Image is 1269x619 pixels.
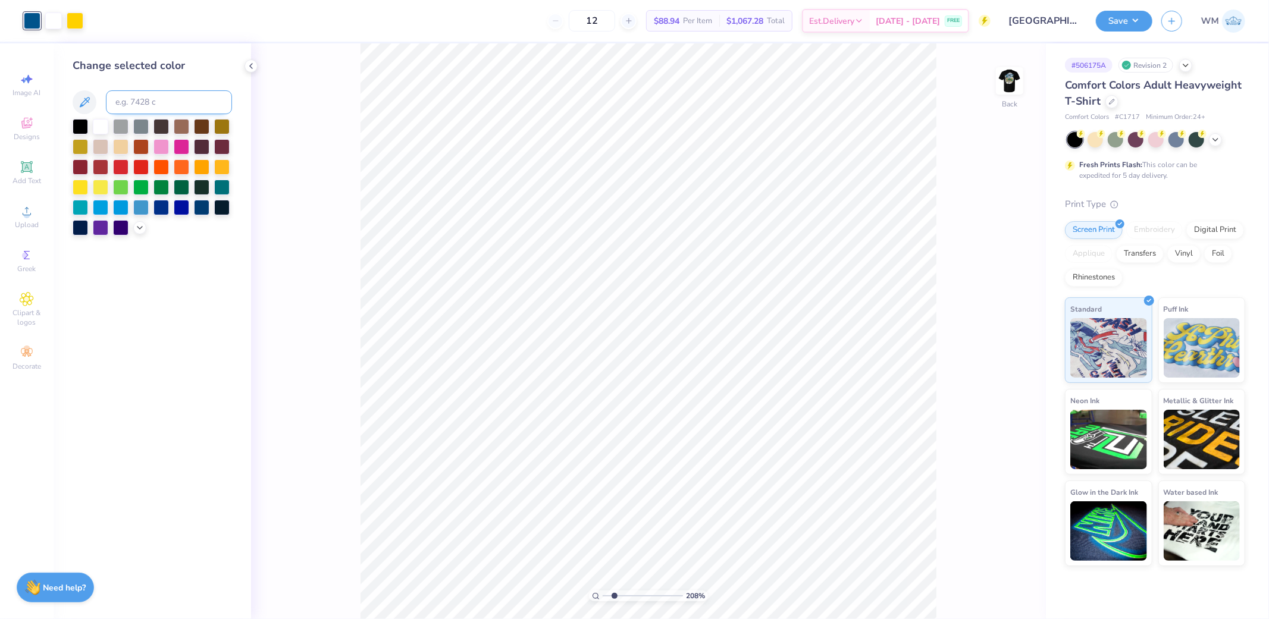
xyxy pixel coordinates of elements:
span: Neon Ink [1070,394,1099,407]
span: Greek [18,264,36,274]
span: Metallic & Glitter Ink [1164,394,1234,407]
img: Water based Ink [1164,501,1240,561]
span: WM [1201,14,1219,28]
span: FREE [947,17,960,25]
span: Add Text [12,176,41,186]
button: Save [1096,11,1152,32]
span: Minimum Order: 24 + [1146,112,1205,122]
div: Back [1002,99,1017,109]
div: Print Type [1065,197,1245,211]
img: Metallic & Glitter Ink [1164,410,1240,469]
strong: Need help? [43,582,86,593]
span: Upload [15,220,39,230]
div: Embroidery [1126,221,1183,239]
div: Rhinestones [1065,269,1123,287]
span: Clipart & logos [6,308,48,327]
span: Decorate [12,362,41,371]
span: Puff Ink [1164,303,1189,315]
span: 208 % [686,590,705,601]
input: Untitled Design [999,9,1087,33]
div: Transfers [1116,245,1164,263]
div: Applique [1065,245,1113,263]
div: Digital Print [1186,221,1244,239]
div: # 506175A [1065,58,1113,73]
a: WM [1201,10,1245,33]
div: Vinyl [1167,245,1201,263]
div: Change selected color [73,58,232,74]
img: Back [998,69,1022,93]
img: Standard [1070,318,1147,378]
span: Glow in the Dark Ink [1070,486,1138,498]
img: Neon Ink [1070,410,1147,469]
span: Image AI [13,88,41,98]
div: Revision 2 [1118,58,1173,73]
span: $88.94 [654,15,679,27]
span: Comfort Colors Adult Heavyweight T-Shirt [1065,78,1242,108]
span: Est. Delivery [809,15,854,27]
div: Foil [1204,245,1232,263]
span: Per Item [683,15,712,27]
img: Wilfredo Manabat [1222,10,1245,33]
input: – – [569,10,615,32]
img: Glow in the Dark Ink [1070,501,1147,561]
span: Standard [1070,303,1102,315]
div: Screen Print [1065,221,1123,239]
span: [DATE] - [DATE] [876,15,940,27]
span: Designs [14,132,40,142]
span: # C1717 [1115,112,1140,122]
span: Comfort Colors [1065,112,1109,122]
span: Water based Ink [1164,486,1218,498]
span: Total [767,15,785,27]
div: This color can be expedited for 5 day delivery. [1079,159,1226,181]
strong: Fresh Prints Flash: [1079,160,1142,169]
img: Puff Ink [1164,318,1240,378]
input: e.g. 7428 c [106,90,232,114]
span: $1,067.28 [726,15,763,27]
